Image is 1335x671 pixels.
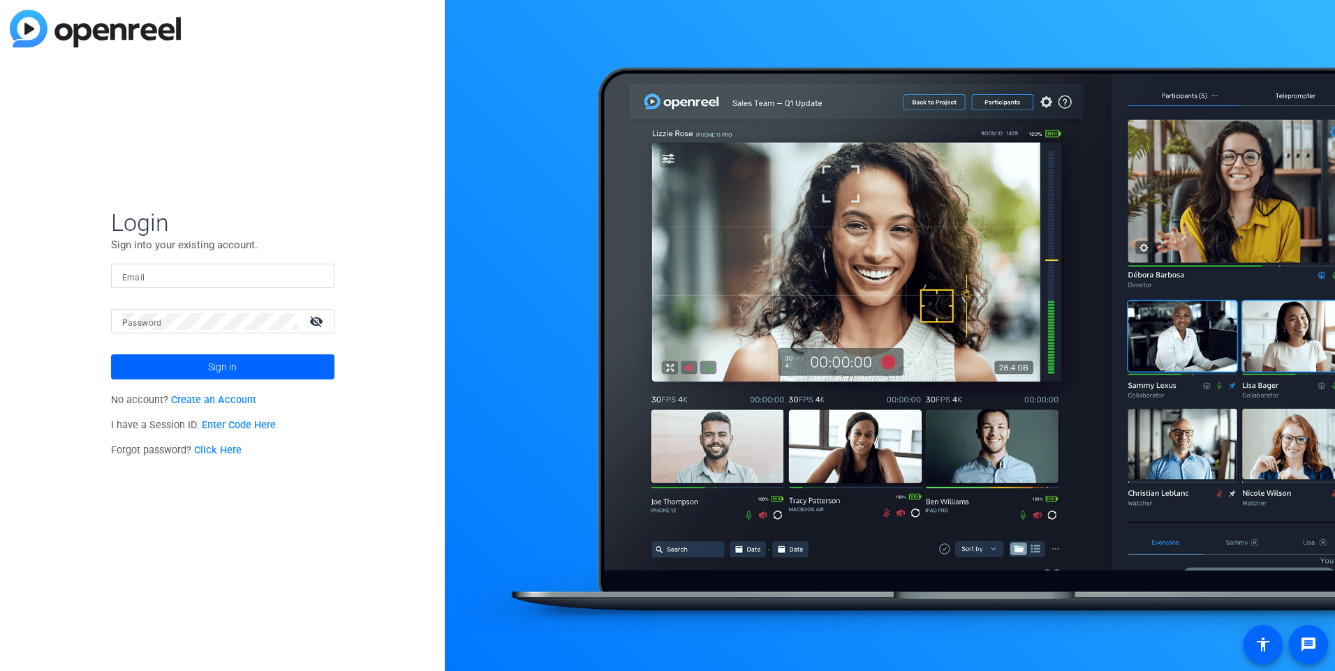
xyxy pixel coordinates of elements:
[194,444,242,456] a: Click Here
[111,354,334,379] button: Sign in
[10,10,181,47] img: blue-gradient.svg
[111,444,242,456] span: Forgot password?
[301,311,334,331] mat-icon: visibility_off
[122,268,323,285] input: Enter Email Address
[208,349,237,384] span: Sign in
[122,273,145,282] mat-label: Email
[122,318,162,328] mat-label: Password
[111,237,334,252] p: Sign into your existing account.
[202,419,276,431] a: Enter Code Here
[1255,636,1271,653] mat-icon: accessibility
[111,419,276,431] span: I have a Session ID.
[111,394,257,406] span: No account?
[111,208,334,237] span: Login
[1300,636,1317,653] mat-icon: message
[171,394,256,406] a: Create an Account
